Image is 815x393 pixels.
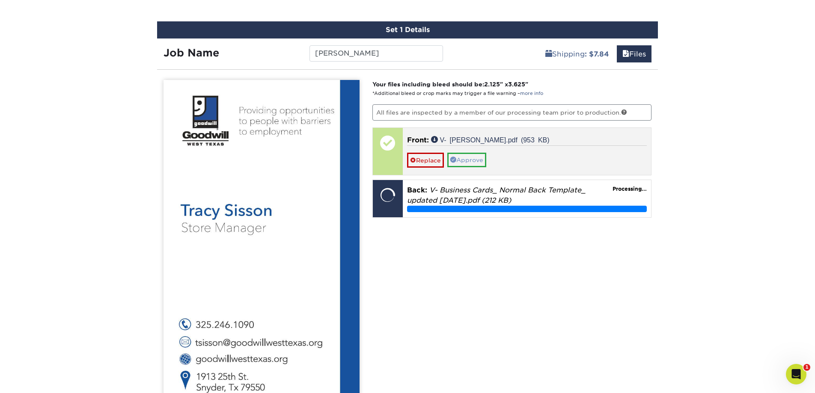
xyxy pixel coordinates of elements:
[372,81,528,88] strong: Your files including bleed should be: " x "
[407,136,429,144] span: Front:
[786,364,806,384] iframe: Intercom live chat
[164,47,219,59] strong: Job Name
[585,50,609,58] b: : $7.84
[407,186,586,204] em: V- Business Cards_ Normal Back Template_ updated [DATE].pdf (212 KB)
[407,186,427,194] span: Back:
[508,81,525,88] span: 3.625
[447,153,486,167] a: Approve
[540,45,615,62] a: Shipping: $7.84
[803,364,810,371] span: 1
[372,104,652,121] p: All files are inspected by a member of our processing team prior to production.
[157,21,658,38] div: Set 1 Details
[309,45,443,62] input: Enter a job name
[372,91,543,96] small: *Additional bleed or crop marks may trigger a file warning –
[520,91,543,96] a: more info
[545,50,552,58] span: shipping
[617,45,651,62] a: Files
[622,50,629,58] span: files
[407,153,444,168] a: Replace
[484,81,500,88] span: 2.125
[431,136,550,143] a: V- [PERSON_NAME].pdf (953 KB)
